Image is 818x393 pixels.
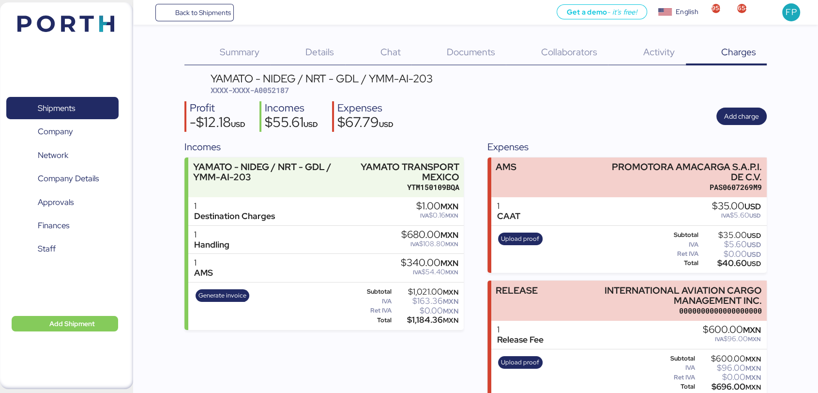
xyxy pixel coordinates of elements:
div: 1 [497,325,544,335]
span: MXN [745,364,761,373]
span: MXN [745,355,761,363]
span: USD [747,250,761,259]
button: Generate invoice [196,289,250,302]
div: $1,184.36 [394,316,458,324]
div: $96.00 [697,364,761,372]
div: $35.00 [700,232,761,239]
div: $5.60 [712,212,761,219]
div: PAS0607269M9 [602,182,762,192]
div: $696.00 [697,383,761,391]
span: MXN [445,212,458,220]
div: IVA [656,241,698,248]
div: $55.61 [265,115,318,132]
span: MXN [748,335,761,343]
span: MXN [445,268,458,276]
div: 1 [194,201,275,211]
div: Handling [194,240,229,250]
span: Generate invoice [198,290,246,301]
span: FP [786,6,796,18]
div: Expenses [337,101,394,115]
span: MXN [440,230,458,240]
span: MXN [445,240,458,248]
div: 1 [497,201,520,211]
span: Add charge [724,110,759,122]
span: USD [379,120,394,129]
div: AMS [496,162,516,172]
div: Total [353,317,392,324]
span: USD [303,120,318,129]
div: -$12.18 [190,115,245,132]
button: Upload proof [498,233,543,245]
div: Profit [190,101,245,115]
div: YAMATO TRANSPORT MEXICO [352,162,459,182]
span: Chat [380,46,400,58]
div: Destination Charges [194,211,275,221]
div: $54.40 [400,268,458,276]
span: IVA [420,212,428,220]
div: YAMATO - NIDEG / NRT - GDL / YMM-AI-203 [193,162,348,182]
a: Back to Shipments [155,4,234,21]
span: XXXX-XXXX-A0052187 [211,85,289,95]
div: Expenses [487,140,767,154]
span: MXN [442,316,458,325]
div: Ret IVA [656,251,698,257]
div: 1 [194,230,229,240]
div: Subtotal [656,355,695,362]
div: YAMATO - NIDEG / NRT - GDL / YMM-AI-203 [211,73,433,84]
div: 1 [194,258,213,268]
span: USD [749,212,761,220]
span: USD [747,231,761,240]
div: Total [656,383,695,390]
span: Collaborators [541,46,597,58]
span: Shipments [38,101,75,115]
div: $108.80 [401,240,458,248]
span: USD [231,120,245,129]
div: $600.00 [703,325,761,335]
span: Upload proof [501,234,539,244]
span: Back to Shipments [175,7,230,18]
div: Total [656,260,698,267]
div: IVA [656,364,695,371]
div: Release Fee [497,335,544,345]
span: Company [38,125,73,139]
span: IVA [410,240,419,248]
div: $35.00 [712,201,761,212]
span: IVA [721,212,730,220]
span: MXN [440,258,458,268]
span: Charges [721,46,756,58]
div: CAAT [497,211,520,221]
span: MXN [442,297,458,306]
div: $340.00 [400,258,458,268]
span: Staff [38,242,56,256]
div: Incomes [265,101,318,115]
span: IVA [715,335,724,343]
div: PROMOTORA AMACARGA S.A.P.I. DE C.V. [602,162,762,182]
div: $96.00 [703,335,761,343]
div: Subtotal [353,288,392,295]
a: Approvals [6,191,119,213]
span: Network [38,148,68,162]
span: MXN [745,383,761,392]
div: $680.00 [401,230,458,240]
span: MXN [442,288,458,297]
a: Shipments [6,97,119,119]
span: USD [744,201,761,212]
span: MXN [442,307,458,315]
div: $0.00 [394,307,458,314]
a: Finances [6,215,119,237]
span: Add Shipment [49,318,95,330]
button: Add Shipment [12,316,118,331]
span: MXN [440,201,458,212]
div: $67.79 [337,115,394,132]
a: Network [6,144,119,166]
div: $0.00 [697,374,761,381]
div: $163.36 [394,298,458,305]
span: Approvals [38,195,74,209]
div: $40.60 [700,260,761,267]
span: Details [305,46,334,58]
a: Staff [6,238,119,260]
button: Add charge [716,108,767,125]
span: IVA [412,268,421,276]
div: Ret IVA [353,307,392,314]
div: INTERNATIONAL AVIATION CARGO MANAGEMENT INC. [602,285,762,306]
